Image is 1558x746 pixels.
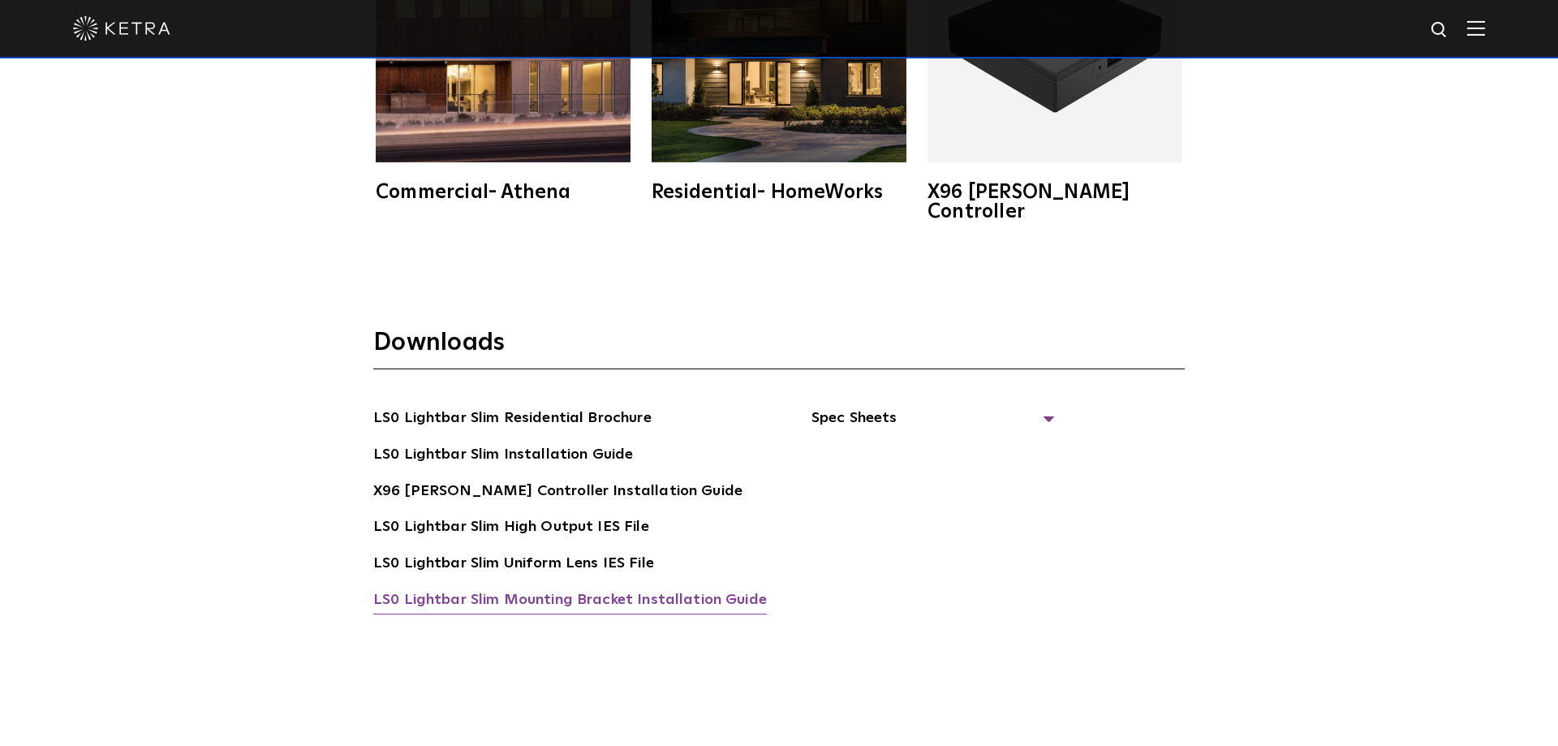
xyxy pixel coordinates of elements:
a: LS0 Lightbar Slim Installation Guide [373,443,633,469]
img: ketra-logo-2019-white [73,16,170,41]
div: X96 [PERSON_NAME] Controller [927,183,1182,222]
img: Hamburger%20Nav.svg [1467,20,1485,36]
img: search icon [1430,20,1450,41]
span: Spec Sheets [811,407,1055,442]
h3: Downloads [373,327,1185,369]
a: LS0 Lightbar Slim Uniform Lens IES File [373,552,654,578]
a: LS0 Lightbar Slim High Output IES File [373,515,649,541]
a: LS0 Lightbar Slim Residential Brochure [373,407,652,433]
div: Residential- HomeWorks [652,183,906,202]
a: LS0 Lightbar Slim Mounting Bracket Installation Guide [373,589,767,614]
a: X96 [PERSON_NAME] Controller Installation Guide [373,480,742,506]
div: Commercial- Athena [376,183,631,202]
